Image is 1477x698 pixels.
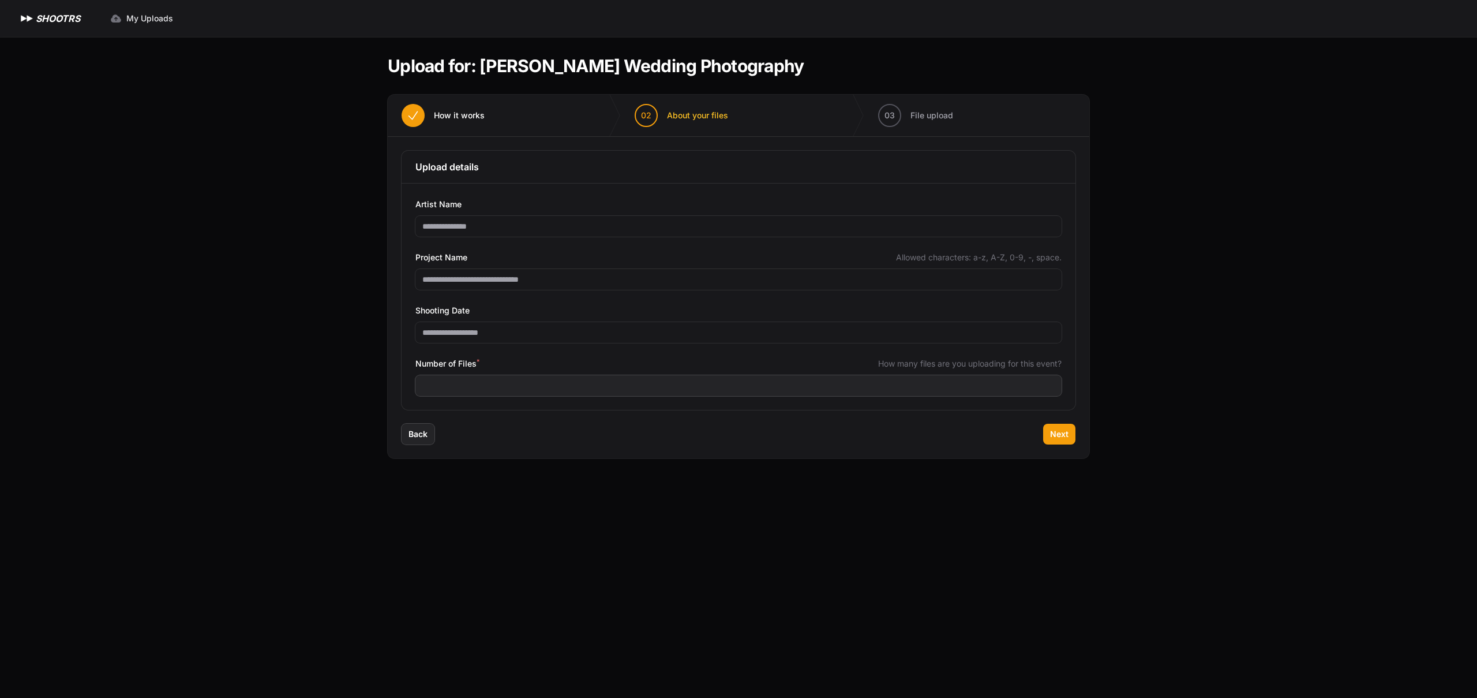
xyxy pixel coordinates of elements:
button: Next [1043,424,1075,445]
span: Shooting Date [415,304,470,318]
a: My Uploads [103,8,180,29]
span: How it works [434,110,485,121]
h3: Upload details [415,160,1062,174]
span: 02 [641,110,651,121]
span: Number of Files [415,357,479,371]
span: 03 [884,110,895,121]
button: 02 About your files [621,95,742,136]
h1: SHOOTRS [36,12,80,25]
span: Back [408,428,428,440]
span: Artist Name [415,197,462,211]
button: How it works [388,95,498,136]
a: SHOOTRS SHOOTRS [18,12,80,25]
span: Next [1050,428,1069,440]
span: About your files [667,110,728,121]
img: SHOOTRS [18,12,36,25]
button: Back [402,424,434,445]
span: How many files are you uploading for this event? [878,358,1062,369]
span: My Uploads [126,13,173,24]
span: File upload [910,110,953,121]
button: 03 File upload [864,95,967,136]
h1: Upload for: [PERSON_NAME] Wedding Photography [388,55,804,76]
span: Allowed characters: a-z, A-Z, 0-9, -, space. [896,252,1062,263]
span: Project Name [415,251,467,264]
